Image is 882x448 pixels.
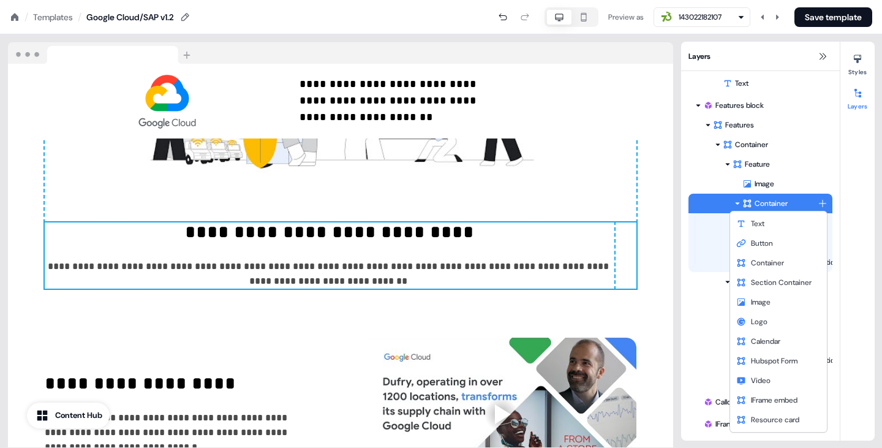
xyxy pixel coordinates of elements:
[751,317,767,327] span: Logo
[751,376,771,385] span: Video
[751,415,799,425] span: Resource card
[751,278,812,287] span: Section Container
[751,395,797,405] span: IFrame embed
[751,336,780,346] span: Calendar
[751,219,764,229] span: Text
[751,297,771,307] span: Image
[751,258,784,268] span: Container
[751,356,797,366] span: Hubspot Form
[751,238,773,248] span: Button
